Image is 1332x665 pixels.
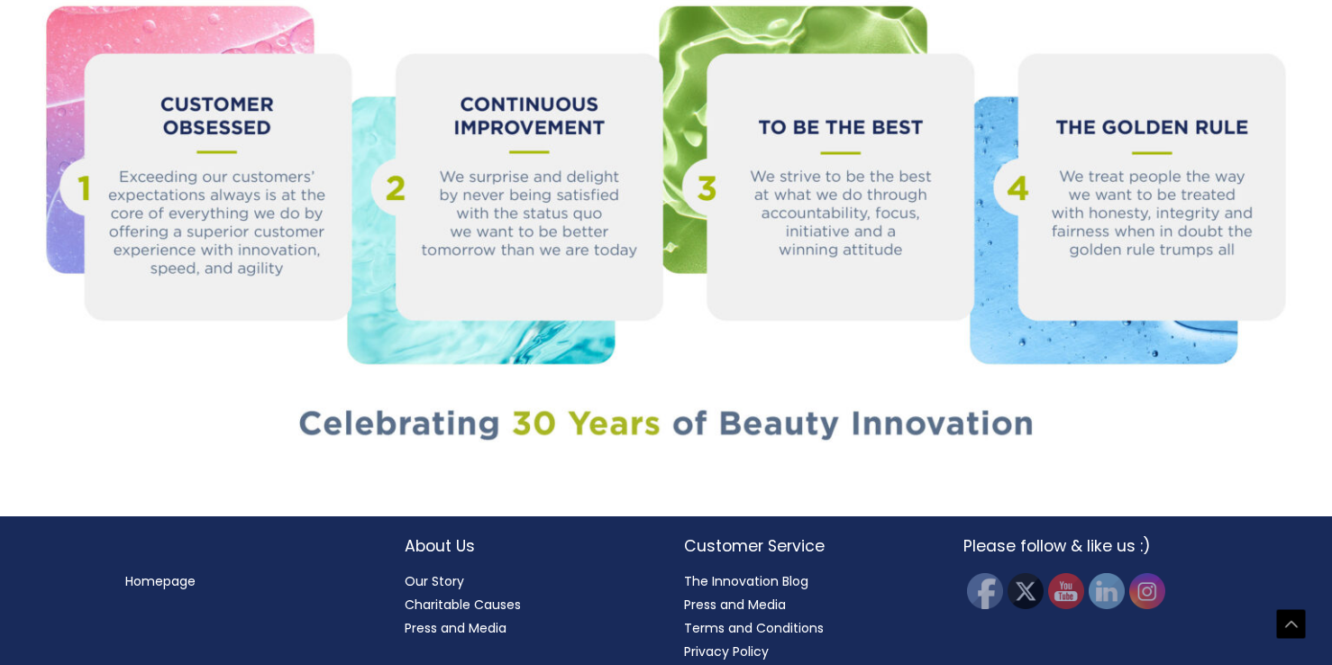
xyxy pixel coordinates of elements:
[405,572,464,590] a: Our Story
[684,572,808,590] a: The Innovation Blog
[125,569,369,593] nav: Menu
[684,534,927,558] h2: Customer Service
[967,573,1003,609] img: Facebook
[684,596,786,614] a: Press and Media
[963,534,1207,558] h2: Please follow & like us :)
[405,569,648,640] nav: About Us
[684,569,927,663] nav: Customer Service
[405,619,506,637] a: Press and Media
[405,534,648,558] h2: About Us
[1008,573,1044,609] img: Twitter
[405,596,521,614] a: Charitable Causes
[684,619,824,637] a: Terms and Conditions
[684,642,769,660] a: Privacy Policy
[125,572,196,590] a: Homepage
